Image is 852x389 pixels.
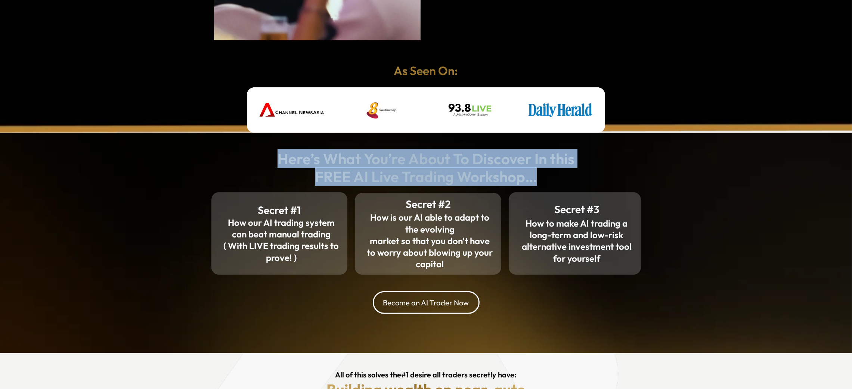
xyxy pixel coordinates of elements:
[383,298,469,307] div: Become an AI Trader Now
[278,149,574,168] strong: Here’s What You’re About To Discover In this
[223,240,339,263] strong: ( With LIVE trading results to prove! )
[264,370,588,380] h2: #
[335,370,402,379] strong: All of this solves the
[370,212,489,234] strong: How is our AI able to adapt to the evolving
[406,370,517,379] strong: 1 desire all traders secretly have:
[554,203,599,216] strong: Secret #3
[394,63,458,78] strong: As Seen On:
[373,291,480,314] button: Become an AI Trader Now
[522,218,632,264] strong: How to make AI trading a long-term and low-risk alternative investment tool for yourself
[315,167,537,186] strong: FREE AI Live Trading Workshop…
[258,203,301,217] strong: Secret #1
[406,197,450,211] strong: Secret #2
[228,217,335,240] strong: How our AI trading system can beat manual trading
[367,235,493,270] strong: market so that you don't have to worry about blowing up your capital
